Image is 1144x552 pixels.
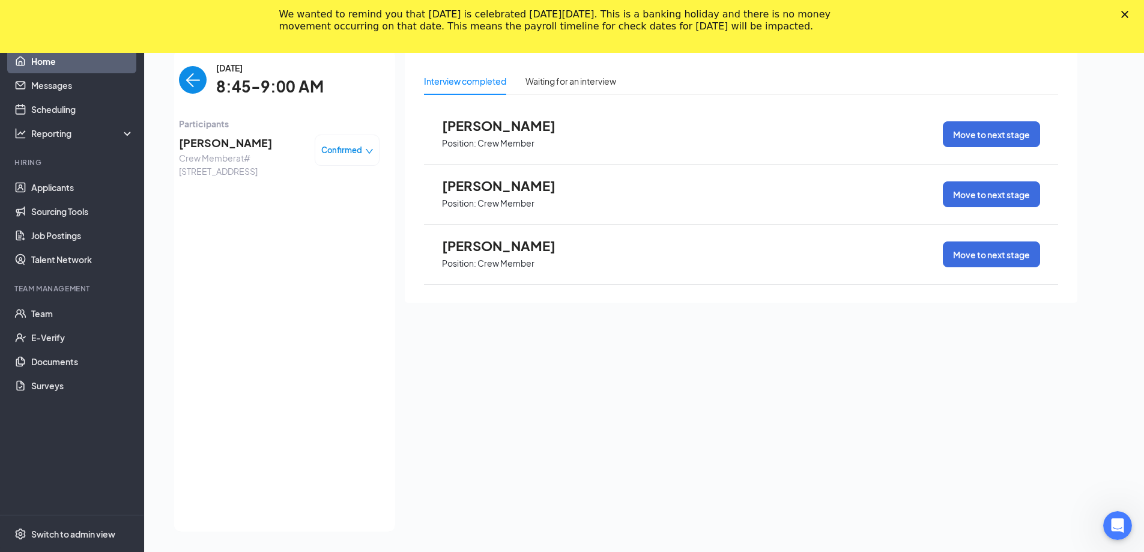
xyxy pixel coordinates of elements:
[477,138,534,149] p: Crew Member
[179,135,305,151] span: [PERSON_NAME]
[216,61,324,74] span: [DATE]
[365,147,374,156] span: down
[279,8,846,32] div: We wanted to remind you that [DATE] is celebrated [DATE][DATE]. This is a banking holiday and the...
[442,118,574,133] span: [PERSON_NAME]
[442,238,574,253] span: [PERSON_NAME]
[525,74,616,88] div: Waiting for an interview
[31,223,134,247] a: Job Postings
[442,138,476,149] p: Position:
[31,350,134,374] a: Documents
[31,73,134,97] a: Messages
[943,241,1040,267] button: Move to next stage
[31,247,134,271] a: Talent Network
[31,528,115,540] div: Switch to admin view
[31,302,134,326] a: Team
[179,117,380,130] span: Participants
[14,284,132,294] div: Team Management
[943,121,1040,147] button: Move to next stage
[424,74,506,88] div: Interview completed
[442,198,476,209] p: Position:
[31,374,134,398] a: Surveys
[179,151,305,178] span: Crew Member at #[STREET_ADDRESS]
[477,258,534,269] p: Crew Member
[31,326,134,350] a: E-Verify
[321,144,362,156] span: Confirmed
[14,127,26,139] svg: Analysis
[31,97,134,121] a: Scheduling
[31,49,134,73] a: Home
[179,66,207,94] button: back-button
[14,157,132,168] div: Hiring
[31,199,134,223] a: Sourcing Tools
[943,181,1040,207] button: Move to next stage
[216,74,324,99] span: 8:45-9:00 AM
[442,178,574,193] span: [PERSON_NAME]
[477,198,534,209] p: Crew Member
[442,258,476,269] p: Position:
[14,528,26,540] svg: Settings
[1103,511,1132,540] iframe: Intercom live chat
[31,127,135,139] div: Reporting
[31,175,134,199] a: Applicants
[1121,11,1133,18] div: Close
